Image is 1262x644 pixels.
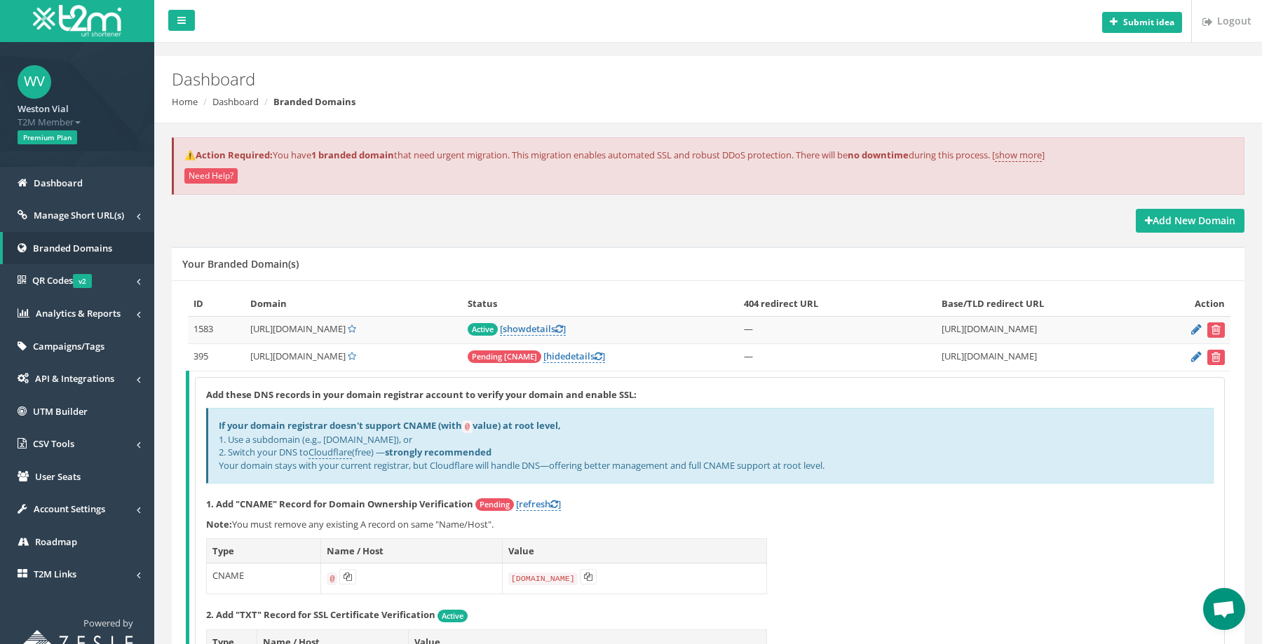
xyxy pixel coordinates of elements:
td: — [738,343,936,371]
span: show [503,322,526,335]
b: Submit idea [1123,16,1174,28]
th: Status [462,292,738,316]
span: [URL][DOMAIN_NAME] [250,322,346,335]
strong: Add these DNS records in your domain registrar account to verify your domain and enable SSL: [206,388,637,401]
td: 1583 [188,316,245,343]
strong: Add New Domain [1145,214,1235,227]
strong: 1 branded domain [311,149,394,161]
a: Set Default [348,322,356,335]
strong: ⚠️Action Required: [184,149,273,161]
strong: no downtime [848,149,909,161]
span: Campaigns/Tags [33,340,104,352]
span: Pending [475,498,514,511]
code: @ [327,573,337,585]
span: Roadmap [35,535,77,548]
th: Name / Host [321,538,502,563]
code: @ [462,420,473,433]
td: — [738,316,936,343]
img: T2M [33,5,121,36]
strong: Weston Vial [18,102,69,115]
span: T2M Links [34,568,76,580]
span: hide [546,350,565,362]
span: Powered by [83,617,133,629]
p: You have that need urgent migration. This migration enables automated SSL and robust DDoS protect... [184,149,1233,162]
a: [hidedetails] [543,350,605,363]
span: [URL][DOMAIN_NAME] [250,350,346,362]
h5: Your Branded Domain(s) [182,259,299,269]
th: Value [502,538,766,563]
a: show more [995,149,1042,162]
b: strongly recommended [385,446,491,458]
span: Branded Domains [33,242,112,254]
span: Analytics & Reports [36,307,121,320]
p: You must remove any existing A record on same "Name/Host". [206,518,1214,531]
span: WV [18,65,51,99]
td: [URL][DOMAIN_NAME] [936,343,1147,371]
button: Need Help? [184,168,238,184]
a: Home [172,95,198,108]
span: API & Integrations [35,372,114,385]
span: v2 [73,274,92,288]
a: Add New Domain [1136,209,1244,233]
span: Premium Plan [18,130,77,144]
th: ID [188,292,245,316]
b: If your domain registrar doesn't support CNAME (with value) at root level, [219,419,561,432]
span: Dashboard [34,177,83,189]
a: [showdetails] [500,322,566,336]
div: 1. Use a subdomain (e.g., [DOMAIN_NAME]), or 2. Switch your DNS to (free) — Your domain stays wit... [206,408,1214,483]
h2: Dashboard [172,70,1062,88]
button: Submit idea [1102,12,1182,33]
span: User Seats [35,470,81,483]
span: QR Codes [32,274,92,287]
a: Cloudflare [308,446,352,459]
a: Set Default [348,350,356,362]
a: Weston Vial T2M Member [18,99,137,128]
td: [URL][DOMAIN_NAME] [936,316,1147,343]
span: Account Settings [34,502,105,515]
code: [DOMAIN_NAME] [508,573,578,585]
a: Open chat [1203,588,1245,630]
span: Manage Short URL(s) [34,209,124,221]
th: 404 redirect URL [738,292,936,316]
strong: Branded Domains [273,95,355,108]
span: UTM Builder [33,405,88,418]
th: Action [1147,292,1230,316]
span: Pending [CNAME] [468,350,541,363]
td: 395 [188,343,245,371]
a: [refresh] [516,498,561,511]
th: Base/TLD redirect URL [936,292,1147,316]
a: Dashboard [212,95,259,108]
span: T2M Member [18,116,137,129]
strong: 2. Add "TXT" Record for SSL Certificate Verification [206,608,435,621]
b: Note: [206,518,232,530]
span: CSV Tools [33,437,74,450]
th: Type [207,538,321,563]
td: CNAME [207,563,321,594]
span: Active [437,610,468,622]
span: Active [468,323,498,336]
strong: 1. Add "CNAME" Record for Domain Ownership Verification [206,498,473,510]
th: Domain [245,292,462,316]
